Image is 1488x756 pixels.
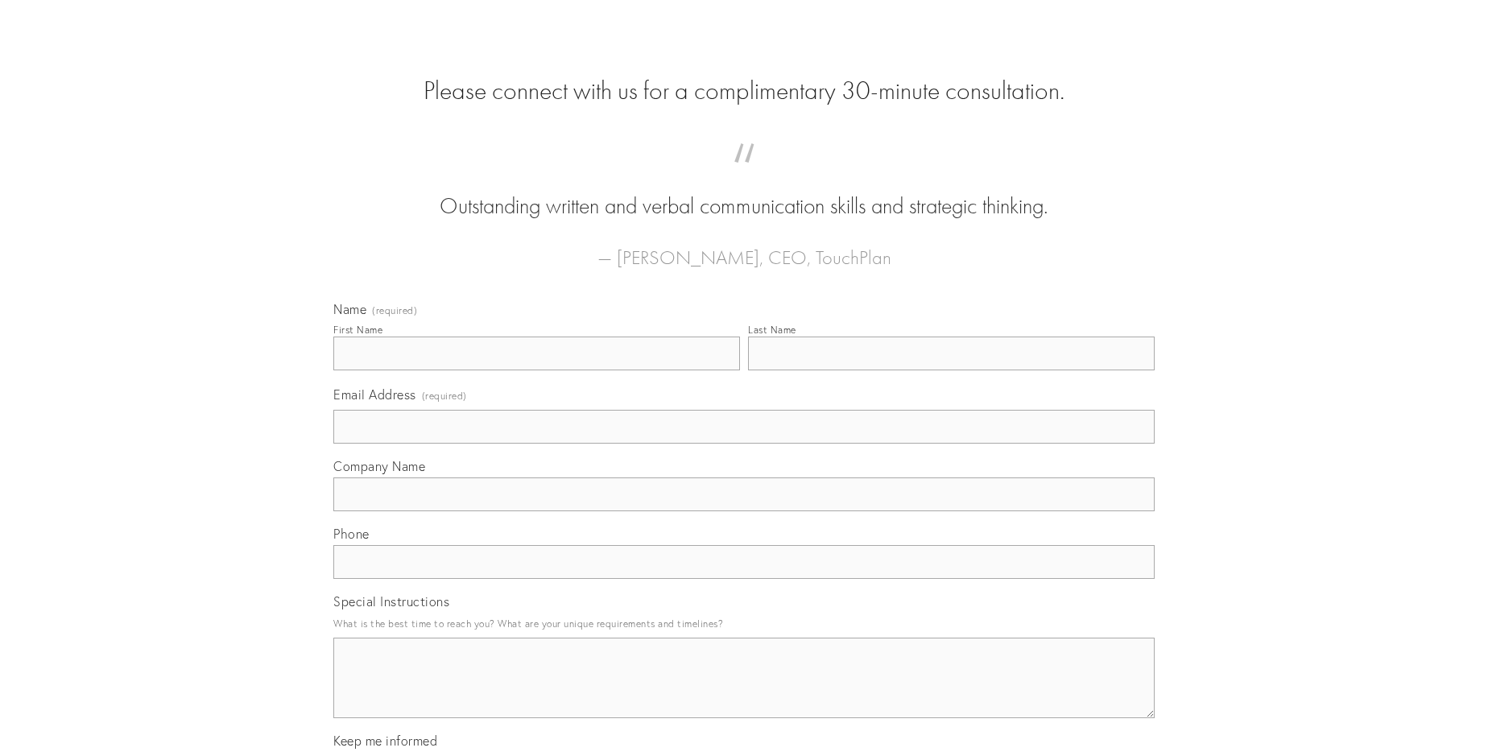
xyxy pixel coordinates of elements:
span: Name [333,301,366,317]
span: Company Name [333,458,425,474]
h2: Please connect with us for a complimentary 30-minute consultation. [333,76,1155,106]
span: Email Address [333,386,416,403]
p: What is the best time to reach you? What are your unique requirements and timelines? [333,613,1155,634]
span: “ [359,159,1129,191]
span: Special Instructions [333,593,449,609]
div: First Name [333,324,382,336]
blockquote: Outstanding written and verbal communication skills and strategic thinking. [359,159,1129,222]
span: (required) [372,306,417,316]
span: Keep me informed [333,733,437,749]
div: Last Name [748,324,796,336]
span: Phone [333,526,370,542]
figcaption: — [PERSON_NAME], CEO, TouchPlan [359,222,1129,274]
span: (required) [422,385,467,407]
